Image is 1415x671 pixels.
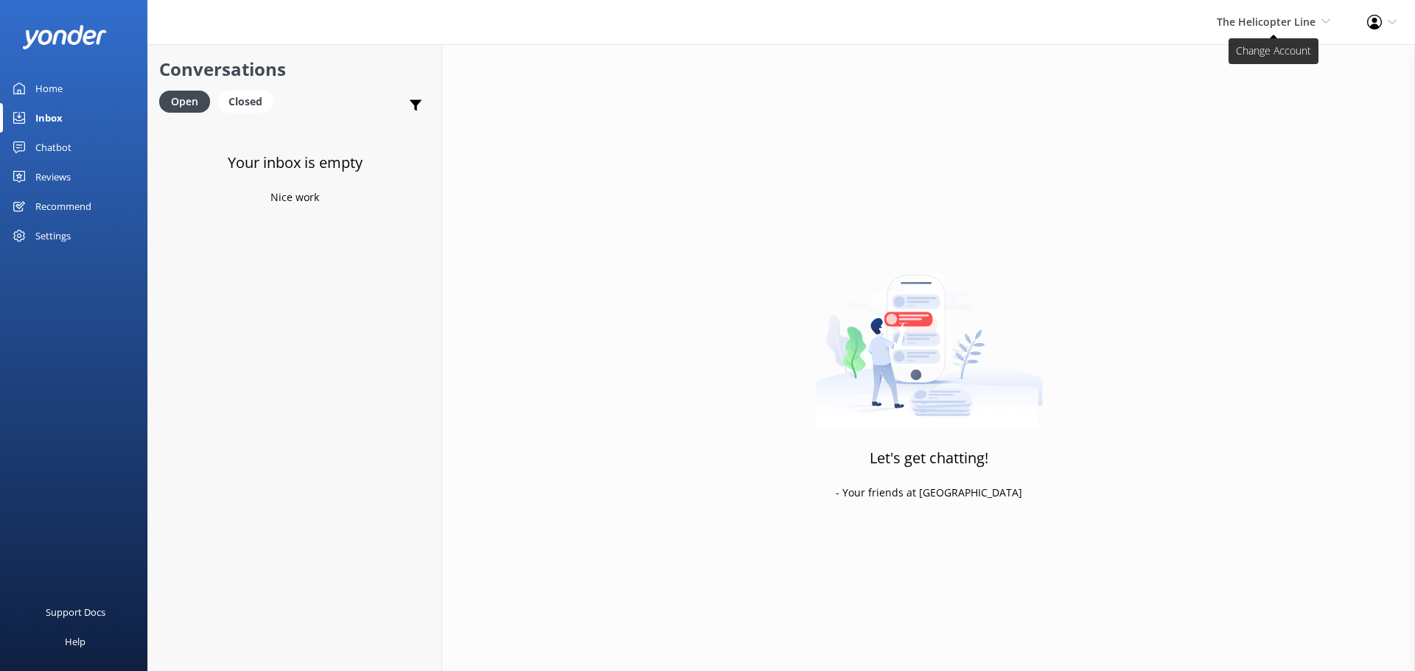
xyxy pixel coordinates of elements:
h3: Your inbox is empty [228,151,363,175]
div: Recommend [35,192,91,221]
div: Settings [35,221,71,250]
div: Help [65,627,85,656]
p: Nice work [270,189,319,205]
h2: Conversations [159,55,430,83]
div: Closed [217,91,273,113]
img: yonder-white-logo.png [22,25,107,49]
div: Support Docs [46,597,105,627]
a: Open [159,93,217,109]
span: The Helicopter Line [1217,15,1316,29]
p: - Your friends at [GEOGRAPHIC_DATA] [836,485,1022,501]
div: Inbox [35,103,63,133]
div: Open [159,91,210,113]
img: artwork of a man stealing a conversation from at giant smartphone [815,244,1043,428]
div: Reviews [35,162,71,192]
a: Closed [217,93,281,109]
div: Chatbot [35,133,71,162]
h3: Let's get chatting! [870,446,988,470]
div: Home [35,74,63,103]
